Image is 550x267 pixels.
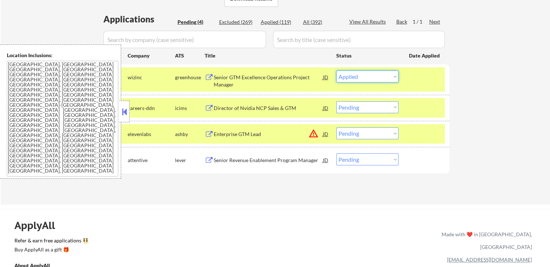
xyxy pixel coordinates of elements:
div: ATS [175,52,205,59]
div: icims [175,105,205,112]
div: Back [396,18,408,25]
div: greenhouse [175,74,205,81]
div: ashby [175,131,205,138]
a: Refer & earn free applications 👯‍♀️ [14,238,290,246]
div: Company [128,52,175,59]
div: Senior GTM Excellence Operations Project Manager [214,74,323,88]
div: Date Applied [409,52,441,59]
input: Search by company (case sensitive) [103,31,266,48]
div: lever [175,157,205,164]
div: elevenlabs [128,131,175,138]
div: Status [336,49,398,62]
div: Pending (4) [178,18,214,26]
a: Buy ApplyAll as a gift 🎁 [14,246,87,255]
div: Senior Revenue Enablement Program Manager [214,157,323,164]
div: JD [322,153,329,166]
div: careers-ddn [128,105,175,112]
div: Excluded (269) [219,18,255,26]
div: JD [322,101,329,114]
div: Applied (119) [261,18,297,26]
div: Buy ApplyAll as a gift 🎁 [14,247,87,252]
div: View All Results [349,18,388,25]
div: 1 / 1 [413,18,429,25]
div: Applications [103,15,175,24]
div: Director of Nvidia NCP Sales & GTM [214,105,323,112]
div: JD [322,127,329,140]
div: Enterprise GTM Lead [214,131,323,138]
button: warning_amber [308,128,319,139]
a: [EMAIL_ADDRESS][DOMAIN_NAME] [447,257,532,263]
div: JD [322,71,329,84]
div: Title [205,52,329,59]
div: All (392) [303,18,339,26]
input: Search by title (case sensitive) [273,31,445,48]
div: Next [429,18,441,25]
div: Made with ❤️ in [GEOGRAPHIC_DATA], [GEOGRAPHIC_DATA] [439,228,532,253]
div: Location Inclusions: [7,52,118,59]
div: wizinc [128,74,175,81]
div: attentive [128,157,175,164]
div: ApplyAll [14,219,63,232]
